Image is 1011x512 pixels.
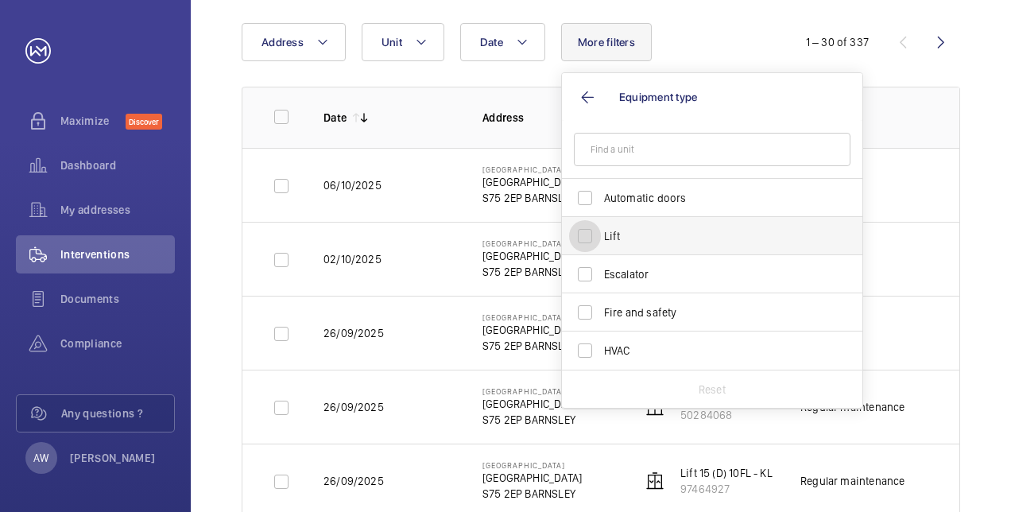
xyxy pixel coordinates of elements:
[562,73,862,121] button: Equipment type
[482,386,582,396] p: [GEOGRAPHIC_DATA]
[126,114,162,130] span: Discover
[323,473,384,489] p: 26/09/2025
[482,110,616,126] p: Address
[482,486,582,502] p: S75 2EP BARNSLEY
[482,239,582,248] p: [GEOGRAPHIC_DATA]
[261,36,304,48] span: Address
[482,322,582,338] p: [GEOGRAPHIC_DATA]
[323,110,347,126] p: Date
[604,266,823,282] span: Escalator
[578,36,635,48] span: More filters
[619,91,698,103] span: Equipment type
[482,264,582,280] p: S75 2EP BARNSLEY
[699,382,726,398] p: Reset
[60,157,175,173] span: Dashboard
[574,133,850,166] input: Find a unit
[645,471,664,491] img: elevator.svg
[70,450,156,466] p: [PERSON_NAME]
[60,291,175,307] span: Documents
[482,312,582,322] p: [GEOGRAPHIC_DATA]
[323,325,384,341] p: 26/09/2025
[482,412,582,428] p: S75 2EP BARNSLEY
[482,190,582,206] p: S75 2EP BARNSLEY
[680,481,782,497] p: 97464927
[561,23,652,61] button: More filters
[60,336,175,351] span: Compliance
[323,177,382,193] p: 06/10/2025
[604,228,823,244] span: Lift
[61,405,174,421] span: Any questions ?
[604,343,823,359] span: HVAC
[604,190,823,206] span: Automatic doors
[680,407,779,423] p: 50284068
[604,304,823,320] span: Fire and safety
[482,174,582,190] p: [GEOGRAPHIC_DATA]
[482,248,582,264] p: [GEOGRAPHIC_DATA]
[60,202,175,218] span: My addresses
[680,465,782,481] p: Lift 15 (D) 10FL - KL D
[362,23,444,61] button: Unit
[480,36,503,48] span: Date
[242,23,346,61] button: Address
[482,470,582,486] p: [GEOGRAPHIC_DATA]
[800,473,904,489] div: Regular maintenance
[806,34,869,50] div: 1 – 30 of 337
[60,246,175,262] span: Interventions
[382,36,402,48] span: Unit
[482,396,582,412] p: [GEOGRAPHIC_DATA]
[60,113,126,129] span: Maximize
[482,165,582,174] p: [GEOGRAPHIC_DATA]
[460,23,545,61] button: Date
[482,338,582,354] p: S75 2EP BARNSLEY
[323,399,384,415] p: 26/09/2025
[33,450,48,466] p: AW
[323,251,382,267] p: 02/10/2025
[482,460,582,470] p: [GEOGRAPHIC_DATA]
